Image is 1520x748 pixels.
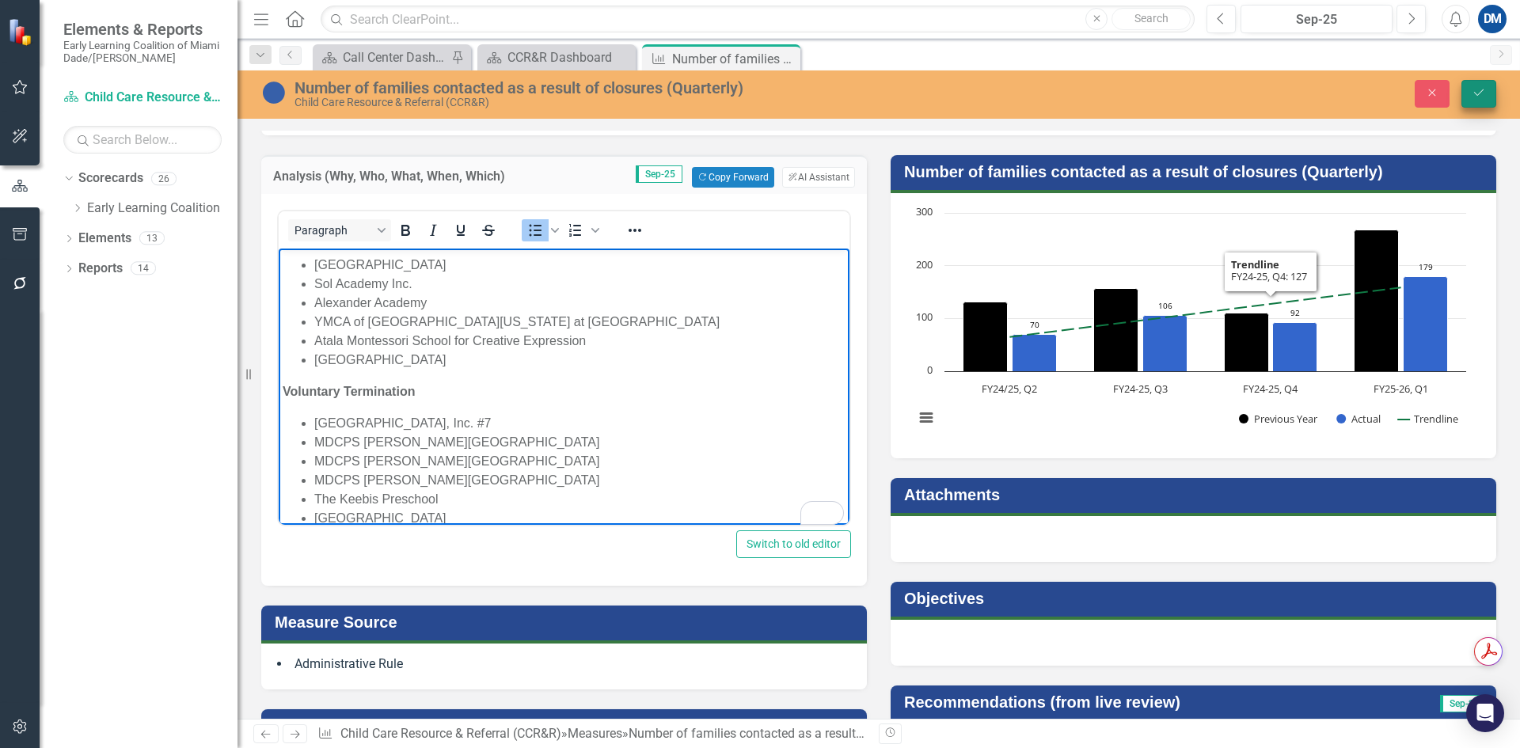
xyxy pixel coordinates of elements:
[343,47,447,67] div: Call Center Dashboard
[151,172,177,185] div: 26
[275,717,859,735] h3: Measure Source Details
[317,725,867,743] div: » »
[963,230,1399,372] g: Previous Year, series 1 of 3. Bar series with 4 bars.
[78,169,143,188] a: Scorecards
[78,260,123,278] a: Reports
[904,163,1488,180] h3: Number of families contacted as a result of closures (Quarterly)
[1030,319,1039,330] text: 70
[1478,5,1507,33] button: DM
[36,260,567,279] li: [GEOGRAPHIC_DATA]
[906,205,1474,442] svg: Interactive chart
[447,219,474,241] button: Underline
[1351,412,1381,426] text: Actual
[340,726,561,741] a: Child Care Resource & Referral (CCR&R)
[621,219,648,241] button: Reveal or hide additional toolbar items
[63,39,222,65] small: Early Learning Coalition of Miami Dade/[PERSON_NAME]
[629,726,983,741] div: Number of families contacted as a result of closures (Quarterly)
[273,169,572,184] h3: Analysis (Why, Who, What, When, Which)
[481,47,632,67] a: CCR&R Dashboard
[131,262,156,275] div: 14
[139,232,165,245] div: 13
[904,693,1401,711] h3: Recommendations (from live review)
[1013,335,1057,372] path: FY24/25, Q2, 70. Actual.
[294,97,954,108] div: Child Care Resource & Referral (CCR&R)
[1134,12,1168,25] span: Search
[904,486,1488,503] h3: Attachments
[63,20,222,39] span: Elements & Reports
[1355,230,1399,372] path: FY25-26, Q1, 268. Previous Year.
[279,249,849,525] iframe: Rich Text Area
[294,224,372,237] span: Paragraph
[1094,289,1138,372] path: FY24-25, Q3, 157. Previous Year.
[1336,412,1381,426] button: Show Actual
[782,167,855,188] button: AI Assistant
[475,219,502,241] button: Strikethrough
[568,726,622,741] a: Measures
[916,257,933,271] text: 200
[1243,382,1298,396] text: FY24-25, Q4
[392,219,419,241] button: Bold
[1404,277,1448,372] path: FY25-26, Q1, 179. Actual.
[1239,412,1319,426] button: Show Previous Year
[562,219,602,241] div: Numbered list
[672,49,796,69] div: Number of families contacted as a result of closures (Quarterly)
[1419,261,1433,272] text: 179
[87,199,237,218] a: Early Learning Coalition
[636,165,682,183] span: Sep-25
[982,382,1037,396] text: FY24/25, Q2
[692,167,773,188] button: Copy Forward
[63,89,222,107] a: Child Care Resource & Referral (CCR&R)
[1397,412,1459,426] button: Show Trendline
[261,80,287,105] img: No Information
[1290,307,1300,318] text: 92
[1466,694,1504,732] div: Open Intercom Messenger
[915,407,937,429] button: View chart menu, Chart
[317,47,447,67] a: Call Center Dashboard
[1241,5,1393,33] button: Sep-25
[916,204,933,218] text: 300
[294,79,954,97] div: Number of families contacted as a result of closures (Quarterly)
[1013,277,1448,372] g: Actual, series 2 of 3. Bar series with 4 bars.
[1111,8,1191,30] button: Search
[916,309,933,324] text: 100
[522,219,561,241] div: Bullet list
[1273,323,1317,372] path: FY24-25, Q4, 92. Actual.
[1158,300,1172,311] text: 106
[1246,10,1387,29] div: Sep-25
[294,656,403,671] span: Administrative Rule
[927,363,933,377] text: 0
[904,590,1488,607] h3: Objectives
[1374,382,1428,396] text: FY25-26, Q1
[1440,695,1487,712] span: Sep-25
[63,126,222,154] input: Search Below...
[78,230,131,248] a: Elements
[1225,313,1269,372] path: FY24-25, Q4, 110. Previous Year.
[736,530,851,558] button: Switch to old editor
[963,302,1008,372] path: FY24/25, Q2, 132. Previous Year.
[275,613,859,631] h3: Measure Source
[1113,382,1168,396] text: FY24-25, Q3
[321,6,1195,33] input: Search ClearPoint...
[507,47,632,67] div: CCR&R Dashboard
[1143,316,1187,372] path: FY24-25, Q3, 106. Actual.
[906,205,1480,442] div: Chart. Highcharts interactive chart.
[8,18,36,46] img: ClearPoint Strategy
[288,219,391,241] button: Block Paragraph
[420,219,446,241] button: Italic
